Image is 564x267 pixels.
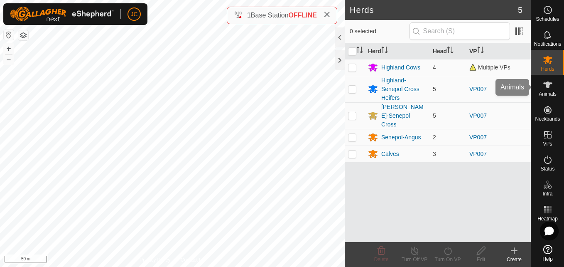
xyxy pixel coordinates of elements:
[140,256,171,264] a: Privacy Policy
[381,48,388,54] p-sorticon: Activate to sort
[469,86,487,92] a: VP007
[469,151,487,157] a: VP007
[539,91,557,96] span: Animals
[365,43,429,59] th: Herd
[251,12,289,19] span: Base Station
[536,17,559,22] span: Schedules
[469,134,487,141] a: VP007
[381,150,399,158] div: Calves
[374,257,389,262] span: Delete
[410,22,510,40] input: Search (S)
[4,30,14,40] button: Reset Map
[542,257,553,262] span: Help
[540,166,554,171] span: Status
[469,112,487,119] a: VP007
[431,256,464,263] div: Turn On VP
[464,256,498,263] div: Edit
[433,86,436,92] span: 5
[433,151,436,157] span: 3
[433,112,436,119] span: 5
[247,12,251,19] span: 1
[130,10,137,19] span: JC
[469,64,510,71] span: Multiple VPs
[433,64,436,71] span: 4
[466,43,531,59] th: VP
[541,67,554,72] span: Herds
[356,48,363,54] p-sorticon: Activate to sort
[433,134,436,141] span: 2
[498,256,531,263] div: Create
[537,216,558,221] span: Heatmap
[518,4,522,16] span: 5
[350,5,518,15] h2: Herds
[531,242,564,265] a: Help
[10,7,114,22] img: Gallagher Logo
[4,54,14,64] button: –
[535,116,560,121] span: Neckbands
[447,48,454,54] p-sorticon: Activate to sort
[398,256,431,263] div: Turn Off VP
[534,42,561,47] span: Notifications
[381,133,421,142] div: Senepol-Angus
[381,103,426,129] div: [PERSON_NAME]-Senepol Cross
[429,43,466,59] th: Head
[543,141,552,146] span: VPs
[381,63,420,72] div: Highland Cows
[181,256,205,264] a: Contact Us
[477,48,484,54] p-sorticon: Activate to sort
[381,76,426,102] div: Highland-Senepol Cross Heifers
[350,27,410,36] span: 0 selected
[4,44,14,54] button: +
[542,191,552,196] span: Infra
[289,12,317,19] span: OFFLINE
[18,30,28,40] button: Map Layers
